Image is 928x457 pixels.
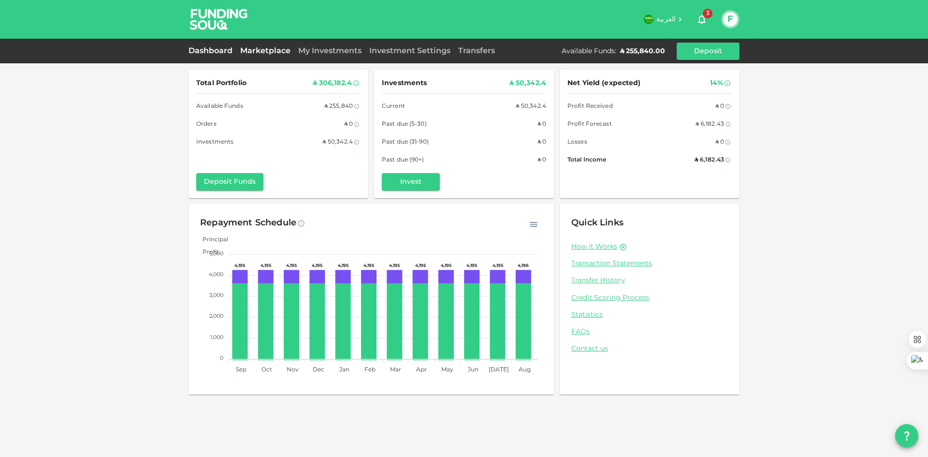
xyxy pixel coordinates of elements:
[339,367,349,373] tspan: Jan
[196,119,217,130] span: Orders
[562,46,616,56] div: Available Funds :
[567,155,606,165] span: Total Income
[695,155,724,165] div: ʢ 6,182.43
[313,367,324,373] tspan: Dec
[382,77,427,89] span: Investments
[467,367,478,373] tspan: Jun
[287,367,299,373] tspan: Nov
[537,137,546,147] div: ʢ 0
[390,367,401,373] tspan: Mar
[509,77,546,89] div: ʢ 50,342.4
[454,47,499,55] a: Transfers
[489,367,509,373] tspan: [DATE]
[416,367,427,373] tspan: Apr
[382,119,427,130] span: Past due (5-30)
[567,102,613,112] span: Profit Received
[677,43,739,60] button: Deposit
[188,47,236,55] a: Dashboard
[571,344,728,354] a: Contact us
[715,137,724,147] div: ʢ 0
[567,77,641,89] span: Net Yield (expected)
[196,77,246,89] span: Total Portfolio
[571,259,728,268] a: Transaction Statements
[209,314,223,319] tspan: 2,000
[382,102,405,112] span: Current
[196,137,233,147] span: Investments
[364,367,376,373] tspan: Feb
[236,367,246,373] tspan: Sep
[571,294,728,303] a: Credit Scoring Process
[365,47,454,55] a: Investment Settings
[516,102,546,112] div: ʢ 50,342.4
[644,15,653,24] img: flag-sa.b9a346574cdc8950dd34b50780441f57.svg
[324,102,353,112] div: ʢ 255,840
[322,137,353,147] div: ʢ 50,342.4
[703,9,712,18] span: 3
[567,137,587,147] span: Losses
[236,47,294,55] a: Marketplace
[313,77,352,89] div: ʢ 306,182.4
[382,155,424,165] span: Past due (90+)
[196,173,263,191] button: Deposit Funds
[571,310,728,320] a: Statistics
[715,102,724,112] div: ʢ 0
[895,424,918,447] button: question
[571,242,617,251] a: How it Works
[519,367,531,373] tspan: Aug
[195,237,228,243] span: Principal
[567,119,612,130] span: Profit Forecast
[200,216,296,231] div: Repayment Schedule
[620,46,665,56] div: ʢ 255,840.00
[294,47,365,55] a: My Investments
[656,16,676,23] span: العربية
[382,173,440,191] button: Invest
[571,276,728,285] a: Transfer History
[537,155,546,165] div: ʢ 0
[537,119,546,130] div: ʢ 0
[382,137,429,147] span: Past due (31-90)
[571,219,623,227] span: Quick Links
[692,10,711,29] button: 3
[696,119,724,130] div: ʢ 6,182.43
[210,335,223,340] tspan: 1,000
[195,250,219,255] span: Profit
[209,272,223,277] tspan: 4,000
[220,356,223,361] tspan: 0
[261,367,272,373] tspan: Oct
[571,327,728,337] a: FAQs
[441,367,453,373] tspan: May
[196,102,243,112] span: Available Funds
[209,251,223,256] tspan: 5,000
[344,119,353,130] div: ʢ 0
[723,12,738,27] button: F
[209,293,223,298] tspan: 3,000
[710,77,723,89] div: 14%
